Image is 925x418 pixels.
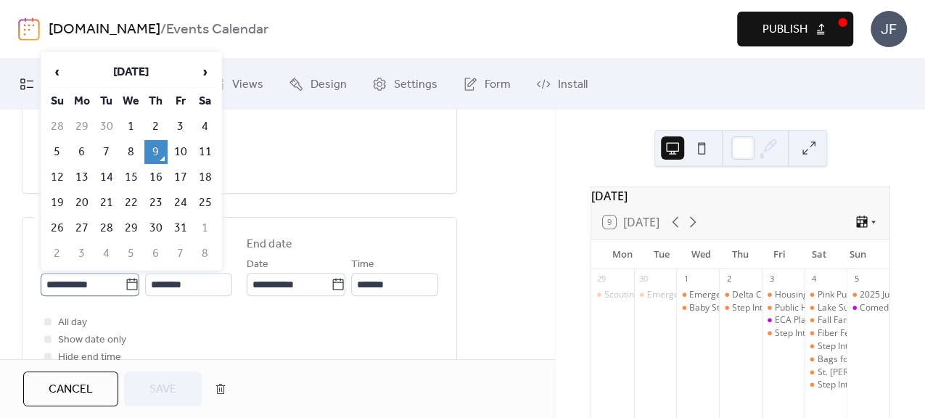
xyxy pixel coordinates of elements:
[46,165,69,189] td: 12
[805,379,847,391] div: Step Into the Woods at NMU!
[144,191,168,215] td: 23
[762,327,805,340] div: Step Into the Woods at NMU!
[596,274,607,284] div: 29
[58,349,121,366] span: Hide end time
[49,381,93,398] span: Cancel
[95,191,118,215] td: 21
[723,274,734,284] div: 2
[232,76,263,94] span: Views
[120,191,143,215] td: 22
[144,89,168,113] th: Th
[351,256,374,274] span: Time
[194,191,217,215] td: 25
[775,289,901,301] div: Housing Now: Progress Update
[766,274,777,284] div: 3
[394,76,437,94] span: Settings
[805,340,847,353] div: Step Into the Woods at NMU!
[9,65,104,104] a: My Events
[760,240,799,269] div: Fri
[681,240,720,269] div: Wed
[762,21,807,38] span: Publish
[642,240,681,269] div: Tue
[194,89,217,113] th: Sa
[169,242,192,266] td: 7
[805,327,847,340] div: Fiber Festival Fashion Show
[70,165,94,189] td: 13
[871,11,907,47] div: JF
[58,332,126,349] span: Show date only
[46,57,68,86] span: ‹
[18,17,40,41] img: logo
[732,302,889,314] div: Step Into the [PERSON_NAME] at NMU!
[23,372,118,406] a: Cancel
[485,76,511,94] span: Form
[817,353,876,366] div: Bags for Wags
[603,240,642,269] div: Mon
[311,76,347,94] span: Design
[681,274,691,284] div: 1
[194,242,217,266] td: 8
[144,115,168,139] td: 2
[70,216,94,240] td: 27
[144,165,168,189] td: 16
[46,242,69,266] td: 2
[762,302,805,314] div: Public Health Delta & Menominee Counties Flu Clinic
[591,289,634,301] div: Scouting Open House Night-Cub Scout Pack 3471 Gladstone
[762,289,805,301] div: Housing Now: Progress Update
[638,274,649,284] div: 30
[676,302,719,314] div: Baby Storytime
[58,314,87,332] span: All day
[805,366,847,379] div: St. Joseph-St. Patrick Chili Challenge
[452,65,522,104] a: Form
[169,115,192,139] td: 3
[732,289,866,301] div: Delta County Republican Meeting
[46,140,69,164] td: 5
[847,302,889,314] div: Comedian Bill Gorgo at Island Resort and Casino Club 41
[169,140,192,164] td: 10
[95,89,118,113] th: Tu
[194,115,217,139] td: 4
[160,16,166,44] b: /
[46,89,69,113] th: Su
[169,165,192,189] td: 17
[70,140,94,164] td: 6
[762,314,805,327] div: ECA Plaidurday Celebration featuring The Hackwells
[719,289,762,301] div: Delta County Republican Meeting
[799,240,839,269] div: Sat
[809,274,820,284] div: 4
[70,57,192,88] th: [DATE]
[166,16,268,44] b: Events Calendar
[95,165,118,189] td: 14
[361,65,448,104] a: Settings
[169,191,192,215] td: 24
[70,191,94,215] td: 20
[169,89,192,113] th: Fr
[839,240,878,269] div: Sun
[805,289,847,301] div: Pink Pumpkin of Delta County 5k
[689,302,751,314] div: Baby Storytime
[805,314,847,327] div: Fall Family Fun Day!-Toys For Tots Marine Corps Detachment 444
[194,57,216,86] span: ›
[719,302,762,314] div: Step Into the Woods at NMU!
[49,16,160,44] a: [DOMAIN_NAME]
[144,140,168,164] td: 9
[120,115,143,139] td: 1
[144,242,168,266] td: 6
[247,236,292,253] div: End date
[805,302,847,314] div: Lake Superior Fiber Festival
[525,65,599,104] a: Install
[46,191,69,215] td: 19
[120,140,143,164] td: 8
[591,187,889,205] div: [DATE]
[70,89,94,113] th: Mo
[847,289,889,301] div: 2025 Just Believe Non-Competitive Bike/Walk/Run
[634,289,677,301] div: Emergency Response to Accidents Involving Livestock Training MSU Extension
[200,65,274,104] a: Views
[278,65,358,104] a: Design
[70,115,94,139] td: 29
[720,240,760,269] div: Thu
[194,140,217,164] td: 11
[95,115,118,139] td: 30
[95,216,118,240] td: 28
[737,12,853,46] button: Publish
